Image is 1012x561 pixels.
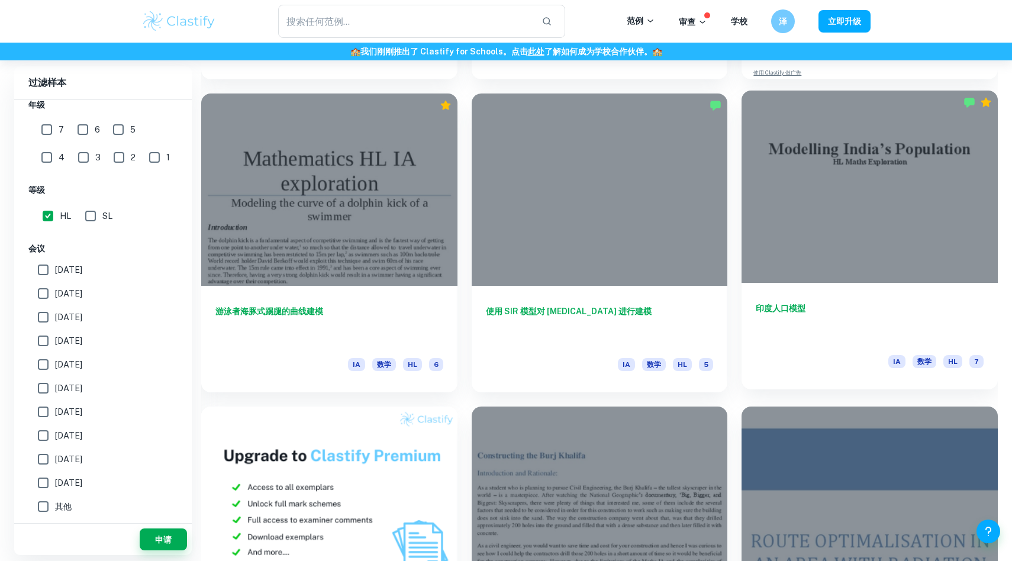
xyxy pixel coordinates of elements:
[771,9,795,33] button: 泽
[779,17,787,26] font: 泽
[828,17,861,27] font: 立即升级
[55,360,82,369] font: [DATE]
[55,289,82,298] font: [DATE]
[644,47,662,56] font: 。🏫
[102,211,112,221] font: SL
[55,502,72,511] font: 其他
[742,93,998,392] a: 印度人口模型IA数学HL7
[28,77,66,88] font: 过滤样本
[60,211,71,221] font: HL
[679,17,695,27] font: 审查
[623,360,630,369] font: IA
[166,153,170,162] font: 1
[647,360,661,369] font: 数学
[974,357,979,366] font: 7
[704,360,708,369] font: 5
[963,96,975,108] img: 已标记
[28,244,45,253] font: 会议
[95,125,100,134] font: 6
[215,307,323,316] font: 游泳者海豚式踢腿的曲线建模
[528,47,544,56] a: 此处
[434,360,439,369] font: 6
[753,69,801,76] font: 使用 Clastify 做广告
[350,47,360,56] font: 🏫
[55,478,82,488] font: [DATE]
[55,431,82,440] font: [DATE]
[55,336,82,346] font: [DATE]
[980,96,992,108] div: 优质的
[710,99,721,111] img: 已标记
[278,5,532,38] input: 搜索任何范例...
[28,185,45,195] font: 等级
[28,100,45,109] font: 年级
[917,357,932,366] font: 数学
[893,357,901,366] font: IA
[756,304,805,313] font: 印度人口模型
[731,17,747,26] a: 学校
[55,312,82,322] font: [DATE]
[130,125,136,134] font: 5
[678,360,687,369] font: HL
[95,153,101,162] font: 3
[976,520,1000,543] button: 帮助和反馈
[544,47,644,56] font: 了解如何成为学校合作伙伴
[201,93,457,392] a: 游泳者海豚式踢腿的曲线建模IA数学HL6
[155,535,172,544] font: 申请
[440,99,452,111] div: 优质的
[408,360,417,369] font: HL
[55,383,82,393] font: [DATE]
[818,10,871,32] button: 立即升级
[627,16,643,25] font: 范例
[472,93,728,392] a: 使用 SIR 模型对 [MEDICAL_DATA] 进行建模IA数学HL5
[55,454,82,464] font: [DATE]
[59,125,64,134] font: 7
[55,407,82,417] font: [DATE]
[141,9,217,33] img: Clastify 徽标
[948,357,958,366] font: HL
[55,265,82,275] font: [DATE]
[377,360,391,369] font: 数学
[486,307,652,316] font: 使用 SIR 模型对 [MEDICAL_DATA] 进行建模
[131,153,136,162] font: 2
[59,153,65,162] font: 4
[753,69,801,77] a: 使用 Clastify 做广告
[353,360,360,369] font: IA
[360,47,528,56] font: 我们刚刚推出了 Clastify for Schools。点击
[140,528,187,550] button: 申请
